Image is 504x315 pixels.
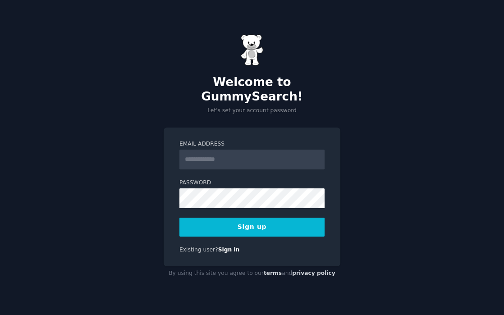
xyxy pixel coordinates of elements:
a: privacy policy [292,270,335,276]
img: Gummy Bear [241,34,263,66]
label: Email Address [179,140,325,148]
label: Password [179,179,325,187]
a: terms [264,270,282,276]
span: Existing user? [179,247,218,253]
div: By using this site you agree to our and [164,266,340,281]
h2: Welcome to GummySearch! [164,75,340,104]
a: Sign in [218,247,240,253]
p: Let's set your account password [164,107,340,115]
button: Sign up [179,218,325,237]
